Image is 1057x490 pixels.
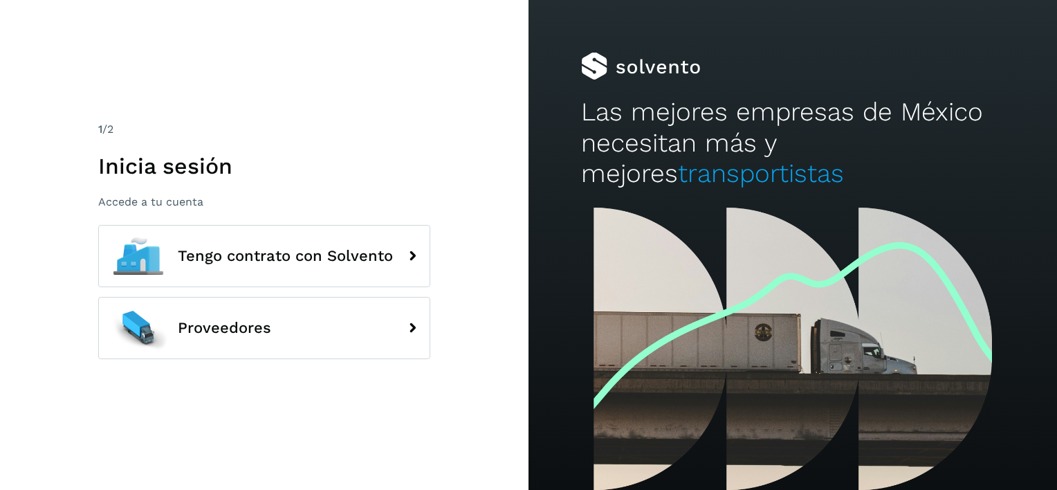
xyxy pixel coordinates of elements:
[98,297,430,359] button: Proveedores
[678,158,844,188] span: transportistas
[98,153,430,179] h1: Inicia sesión
[98,121,430,138] div: /2
[178,320,271,336] span: Proveedores
[178,248,393,264] span: Tengo contrato con Solvento
[98,195,430,208] p: Accede a tu cuenta
[581,97,1004,189] h2: Las mejores empresas de México necesitan más y mejores
[98,225,430,287] button: Tengo contrato con Solvento
[98,122,102,136] span: 1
